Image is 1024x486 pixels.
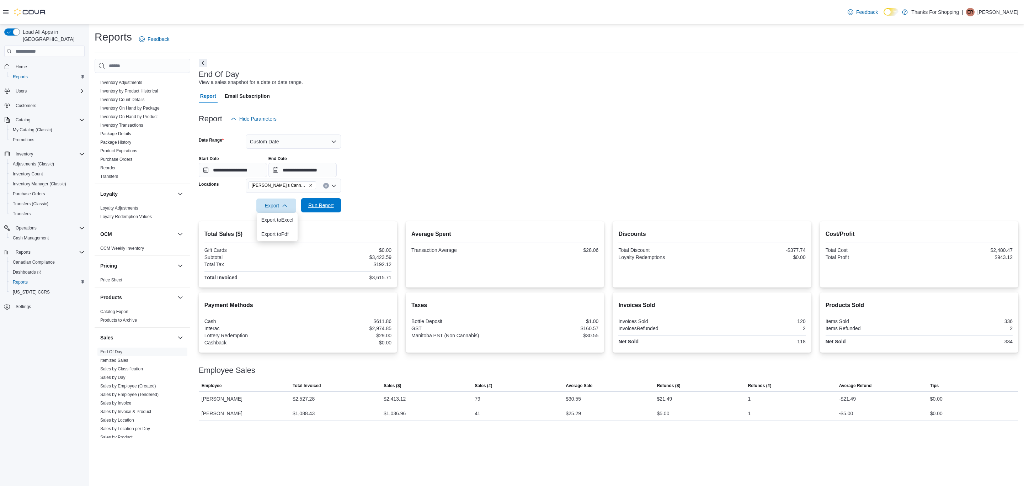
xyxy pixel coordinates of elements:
[331,183,337,189] button: Open list of options
[911,8,959,16] p: Thanks For Shopping
[10,126,55,134] a: My Catalog (Classic)
[100,89,158,94] a: Inventory by Product Historical
[10,268,44,276] a: Dashboards
[657,395,672,403] div: $21.49
[100,262,175,269] button: Pricing
[839,383,872,389] span: Average Refund
[13,87,30,95] button: Users
[100,206,138,211] a: Loyalty Adjustments
[100,214,152,220] span: Loyalty Redemption Values
[202,383,222,389] span: Employee
[100,318,137,323] a: Products to Archive
[100,434,133,440] span: Sales by Product
[618,339,639,344] strong: Net Sold
[100,294,175,301] button: Products
[1,223,87,233] button: Operations
[100,246,144,251] a: OCM Weekly Inventory
[204,230,391,238] h2: Total Sales ($)
[1,86,87,96] button: Users
[506,333,598,338] div: $30.55
[13,181,66,187] span: Inventory Manager (Classic)
[268,163,337,177] input: Press the down key to open a popover containing a calendar.
[7,277,87,287] button: Reports
[411,333,503,338] div: Manitoba PST (Non Cannabis)
[13,248,85,257] span: Reports
[10,73,85,81] span: Reports
[299,333,391,338] div: $29.00
[199,163,267,177] input: Press the down key to open a popover containing a calendar.
[100,165,116,171] span: Reorder
[714,326,806,331] div: 2
[1,100,87,111] button: Customers
[100,334,175,341] button: Sales
[13,116,33,124] button: Catalog
[199,156,219,162] label: Start Date
[7,135,87,145] button: Promotions
[204,318,297,324] div: Cash
[10,268,85,276] span: Dashboards
[309,183,313,187] button: Remove Lucy's Cannabis from selection in this group
[199,137,224,143] label: Date Range
[16,88,27,94] span: Users
[13,101,85,110] span: Customers
[506,247,598,253] div: $28.06
[252,182,307,189] span: [PERSON_NAME]'s Cannabis
[100,409,151,414] a: Sales by Invoice & Product
[95,78,190,184] div: Inventory
[100,366,143,371] a: Sales by Classification
[204,275,238,280] strong: Total Invoiced
[199,181,219,187] label: Locations
[618,318,710,324] div: Invoices Sold
[100,231,112,238] h3: OCM
[100,140,131,145] a: Package History
[7,189,87,199] button: Purchase Orders
[411,318,503,324] div: Bottle Deposit
[13,127,52,133] span: My Catalog (Classic)
[176,293,185,302] button: Products
[100,262,117,269] h3: Pricing
[100,174,118,179] span: Transfers
[966,8,975,16] div: Eden Roy
[714,247,806,253] div: -$377.74
[930,409,943,418] div: $0.00
[13,211,31,217] span: Transfers
[748,395,751,403] div: 1
[261,199,292,213] span: Export
[204,333,297,338] div: Lottery Redemption
[826,254,918,260] div: Total Profit
[13,279,28,285] span: Reports
[10,136,37,144] a: Promotions
[100,114,158,120] span: Inventory On Hand by Product
[100,375,126,380] span: Sales by Day
[199,392,290,406] div: [PERSON_NAME]
[100,97,145,102] a: Inventory Count Details
[199,70,239,79] h3: End Of Day
[100,80,142,85] a: Inventory Adjustments
[10,160,85,168] span: Adjustments (Classic)
[826,339,846,344] strong: Net Sold
[100,139,131,145] span: Package History
[921,326,1013,331] div: 2
[7,179,87,189] button: Inventory Manager (Classic)
[199,115,222,123] h3: Report
[618,301,805,310] h2: Invoices Sold
[100,401,131,406] a: Sales by Invoice
[199,366,255,375] h3: Employee Sales
[299,318,391,324] div: $611.86
[930,395,943,403] div: $0.00
[10,126,85,134] span: My Catalog (Classic)
[4,58,85,330] nav: Complex example
[657,383,680,389] span: Refunds ($)
[16,117,30,123] span: Catalog
[13,171,43,177] span: Inventory Count
[1,149,87,159] button: Inventory
[100,349,122,354] a: End Of Day
[566,383,592,389] span: Average Sale
[921,247,1013,253] div: $2,480.47
[100,417,134,423] span: Sales by Location
[13,269,41,275] span: Dashboards
[257,213,298,227] button: Export toExcel
[10,210,85,218] span: Transfers
[10,234,52,242] a: Cash Management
